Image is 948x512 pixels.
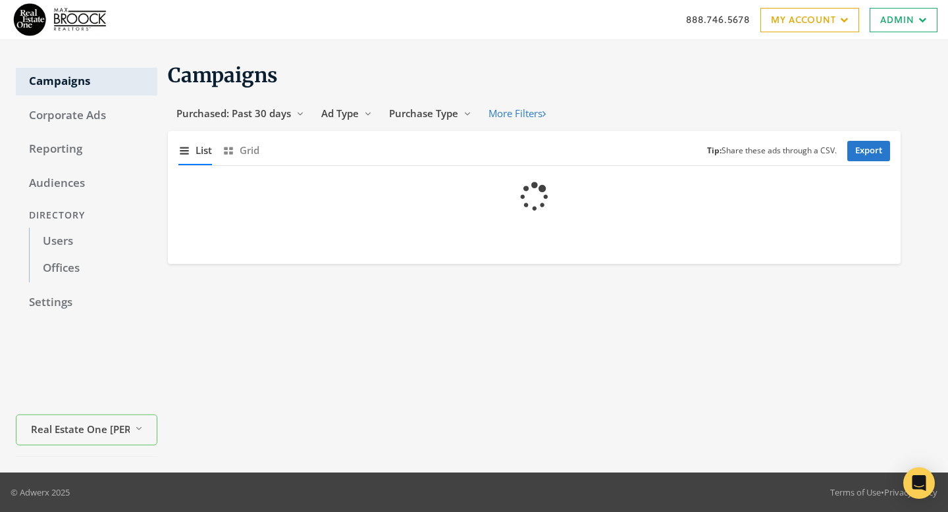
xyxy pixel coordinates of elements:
[168,101,313,126] button: Purchased: Past 30 days
[830,486,881,498] a: Terms of Use
[16,289,157,317] a: Settings
[196,143,212,158] span: List
[29,228,157,255] a: Users
[321,107,359,120] span: Ad Type
[847,141,890,161] a: Export
[16,68,157,95] a: Campaigns
[176,107,291,120] span: Purchased: Past 30 days
[11,486,70,499] p: © Adwerx 2025
[168,63,278,88] span: Campaigns
[178,136,212,165] button: List
[830,486,937,499] div: •
[389,107,458,120] span: Purchase Type
[884,486,937,498] a: Privacy Policy
[480,101,554,126] button: More Filters
[313,101,381,126] button: Ad Type
[29,255,157,282] a: Offices
[16,203,157,228] div: Directory
[31,421,130,436] span: Real Estate One [PERSON_NAME]
[686,13,750,26] a: 888.746.5678
[11,3,108,36] img: Adwerx
[223,136,259,165] button: Grid
[16,102,157,130] a: Corporate Ads
[16,170,157,197] a: Audiences
[870,8,937,32] a: Admin
[760,8,859,32] a: My Account
[707,145,837,157] small: Share these ads through a CSV.
[903,467,935,499] div: Open Intercom Messenger
[16,415,157,446] button: Real Estate One [PERSON_NAME]
[381,101,480,126] button: Purchase Type
[240,143,259,158] span: Grid
[707,145,722,156] b: Tip:
[16,136,157,163] a: Reporting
